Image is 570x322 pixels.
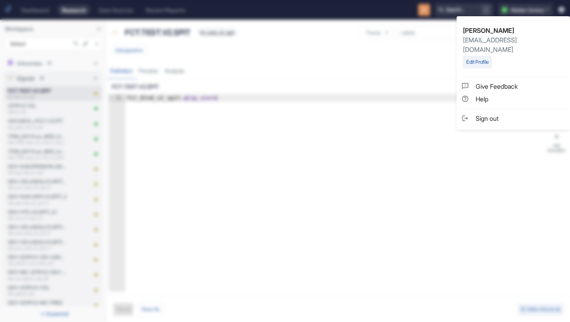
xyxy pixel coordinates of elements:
p: [PERSON_NAME] [463,26,564,35]
span: Sign out [476,114,565,123]
p: [EMAIL_ADDRESS][DOMAIN_NAME] [463,35,564,54]
span: Help [476,94,565,104]
button: Edit Profile [463,56,492,69]
span: Give Feedback [476,82,565,91]
a: Edit Profile [463,57,492,65]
